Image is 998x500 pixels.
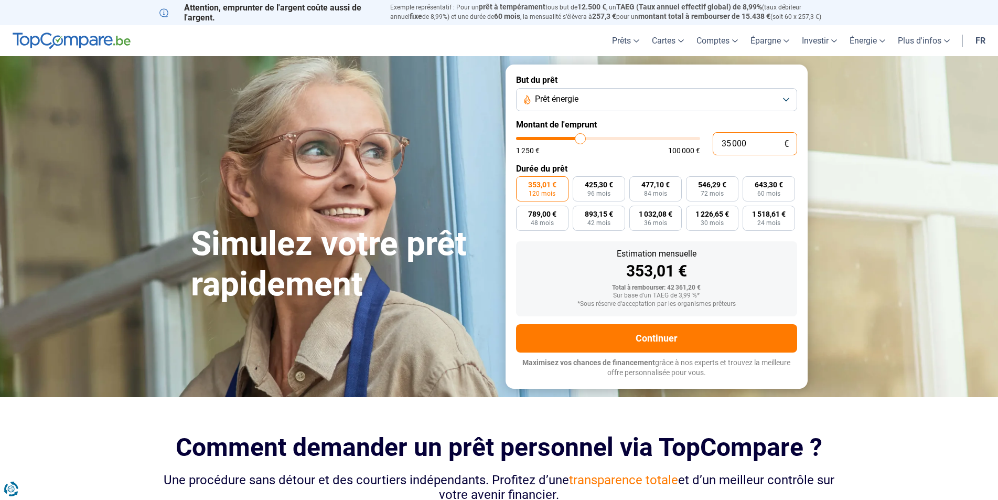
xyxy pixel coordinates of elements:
p: Attention, emprunter de l'argent coûte aussi de l'argent. [159,3,378,23]
span: 96 mois [587,190,610,197]
span: Prêt énergie [535,93,578,105]
div: Estimation mensuelle [524,250,789,258]
span: 42 mois [587,220,610,226]
span: 1 518,61 € [752,210,786,218]
span: 1 226,65 € [695,210,729,218]
span: Maximisez vos chances de financement [522,358,655,367]
a: Énergie [843,25,892,56]
label: But du prêt [516,75,797,85]
span: 257,3 € [592,12,616,20]
span: 353,01 € [528,181,556,188]
div: Sur base d'un TAEG de 3,99 %* [524,292,789,300]
p: grâce à nos experts et trouvez la meilleure offre personnalisée pour vous. [516,358,797,378]
span: montant total à rembourser de 15.438 € [638,12,770,20]
span: 100 000 € [668,147,700,154]
span: fixe [410,12,422,20]
span: 643,30 € [755,181,783,188]
span: 60 mois [494,12,520,20]
a: Cartes [646,25,690,56]
h2: Comment demander un prêt personnel via TopCompare ? [159,433,839,462]
div: 353,01 € [524,263,789,279]
span: 84 mois [644,190,667,197]
span: 1 250 € [516,147,540,154]
span: 36 mois [644,220,667,226]
a: Comptes [690,25,744,56]
label: Durée du prêt [516,164,797,174]
a: fr [969,25,992,56]
span: 60 mois [757,190,780,197]
span: 477,10 € [641,181,670,188]
span: € [784,140,789,148]
img: TopCompare [13,33,131,49]
a: Plus d'infos [892,25,956,56]
a: Prêts [606,25,646,56]
div: Total à rembourser: 42 361,20 € [524,284,789,292]
a: Investir [796,25,843,56]
span: prêt à tempérament [479,3,545,11]
span: 893,15 € [585,210,613,218]
span: 72 mois [701,190,724,197]
p: Exemple représentatif : Pour un tous but de , un (taux débiteur annuel de 8,99%) et une durée de ... [390,3,839,22]
span: 425,30 € [585,181,613,188]
span: 30 mois [701,220,724,226]
span: TAEG (Taux annuel effectif global) de 8,99% [616,3,762,11]
span: 1 032,08 € [639,210,672,218]
span: transparence totale [569,473,678,487]
span: 789,00 € [528,210,556,218]
label: Montant de l'emprunt [516,120,797,130]
div: *Sous réserve d'acceptation par les organismes prêteurs [524,301,789,308]
span: 12.500 € [577,3,606,11]
span: 120 mois [529,190,555,197]
button: Prêt énergie [516,88,797,111]
a: Épargne [744,25,796,56]
button: Continuer [516,324,797,353]
span: 48 mois [531,220,554,226]
h1: Simulez votre prêt rapidement [191,224,493,305]
span: 24 mois [757,220,780,226]
span: 546,29 € [698,181,726,188]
